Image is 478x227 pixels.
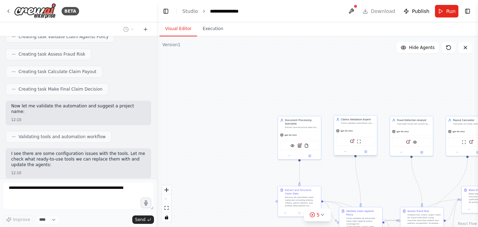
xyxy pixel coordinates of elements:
button: Improve [3,215,33,224]
div: Version 1 [162,42,181,48]
button: Run [435,5,458,17]
span: Creating task Make Final Claim Decision [19,86,103,92]
span: Creating task Validate Claim Against Policy [19,34,108,40]
img: ScrapeWebsiteTool [357,139,361,143]
div: Analyze the {claim_type} claim for fraud indicators using machine learning models and pattern rec... [407,213,441,225]
g: Edge from 4440479e-7540-498b-86f1-bfe3da69d8e2 to c11e4b4f-87e4-425e-81b2-bee0fa893048 [298,161,301,184]
div: BETA [62,7,79,15]
span: Send [135,217,146,222]
button: Visual Editor [160,22,197,36]
button: Switch to previous chat [120,25,137,34]
span: Publish [412,8,429,15]
button: Open in side panel [412,150,432,154]
img: PDFSearchTool [297,143,302,148]
g: Edge from bb128233-2913-4680-900f-b3caa01085b5 to 83638b03-3c9d-4bca-982f-b17d00394049 [385,219,398,222]
button: zoom in [162,185,171,194]
div: 12:10 [11,170,146,176]
span: Validating tools and automation workflow [19,134,106,140]
span: gpt-4o-mini [452,130,465,133]
button: Open in side panel [300,154,320,158]
span: Improve [13,217,30,222]
div: Calculate fraud risk scores by analyzing claim patterns, behavioral data, image authenticity, cla... [397,122,431,125]
a: Studio [182,8,198,14]
button: 5 [304,208,331,221]
p: Now let me validate the automation and suggest a project name: [11,104,146,114]
div: 12:10 [11,117,146,122]
div: Process all submitted claim materials including photos, videos, police reports, and written descr... [285,196,319,207]
div: Validate Claim Against Policy [346,209,380,216]
button: Show right sidebar [463,6,472,16]
g: Edge from 45a86880-174c-4cc4-a130-2ac0fdda6598 to 83638b03-3c9d-4bca-982f-b17d00394049 [410,158,424,205]
div: Cross-validate submitted claim data against policy coverage, verify incident details, check polic... [341,122,375,125]
nav: breadcrumb [182,8,246,15]
div: Extract and Structure Claim DataProcess all submitted claim materials including photos, videos, p... [277,186,321,217]
button: Hide left sidebar [161,6,171,16]
button: Execution [197,22,229,36]
div: Assess Fraud Risk [407,209,429,213]
div: Fraud Detection Analyst [397,118,431,122]
span: Creating task Assess Fraud Risk [19,51,85,57]
button: Publish [401,5,432,17]
div: Extract and structure data from insurance claim documents including photos, videos, police report... [285,126,319,129]
p: I see there are some configuration issues with the tools. Let me check what ready-to-use tools we... [11,151,146,168]
button: Send [132,215,154,224]
button: toggle interactivity [162,213,171,222]
span: Hide Agents [409,45,435,50]
div: React Flow controls [162,185,171,222]
img: Logo [14,3,56,19]
span: gpt-4o-mini [340,129,353,132]
g: Edge from d94c9ce5-5700-465a-8778-bcf7297633bc to bb128233-2913-4680-900f-b3caa01085b5 [354,157,363,205]
span: Run [446,8,456,15]
img: FileReadTool [304,143,309,148]
button: Hide Agents [396,42,439,53]
div: Claims Validation ExpertCross-validate submitted claim data against policy coverage, verify incid... [333,116,377,156]
img: QdrantVectorSearchTool [406,140,410,144]
div: Document Processing SpecialistExtract and structure data from insurance claim documents including... [277,116,321,159]
button: Open in side panel [356,149,376,154]
div: Claims Validation Expert [341,118,375,121]
img: QdrantVectorSearchTool [469,140,473,144]
span: gpt-4o-mini [396,130,409,133]
img: QdrantVectorSearchTool [350,139,354,143]
button: No output available [292,211,307,215]
span: gpt-4o-mini [284,134,297,136]
span: Creating task Calculate Claim Payout [19,69,97,75]
span: 5 [317,211,320,218]
button: Click to speak your automation idea [141,198,151,208]
button: Start a new chat [140,25,151,34]
a: React Flow attribution [458,222,477,226]
div: Extract and Structure Claim Data [285,188,319,195]
img: ScrapeWebsiteTool [462,140,466,144]
button: fit view [162,204,171,213]
img: VisionTool [413,140,417,144]
g: Edge from 83638b03-3c9d-4bca-982f-b17d00394049 to 4f5cfc0a-4778-4917-85ad-a01eb76249ef [446,198,459,222]
div: Document Processing Specialist [285,118,319,125]
div: Fraud Detection AnalystCalculate fraud risk scores by analyzing claim patterns, behavioral data, ... [389,116,433,156]
img: VisionTool [290,143,295,148]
